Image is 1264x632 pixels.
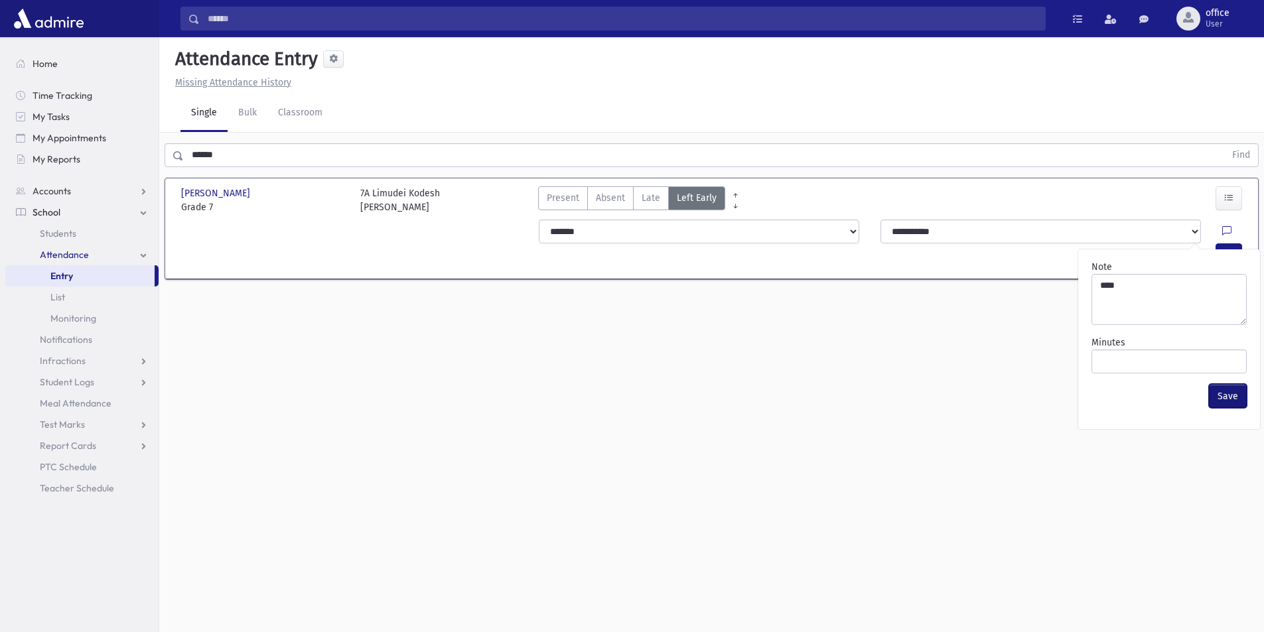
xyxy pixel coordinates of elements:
[1091,260,1112,274] label: Note
[40,418,85,430] span: Test Marks
[5,127,159,149] a: My Appointments
[170,77,291,88] a: Missing Attendance History
[547,191,579,205] span: Present
[175,77,291,88] u: Missing Attendance History
[33,153,80,165] span: My Reports
[360,186,440,214] div: 7A Limudei Kodesh [PERSON_NAME]
[40,440,96,452] span: Report Cards
[5,53,159,74] a: Home
[40,482,114,494] span: Teacher Schedule
[200,7,1045,31] input: Search
[181,186,253,200] span: [PERSON_NAME]
[170,48,318,70] h5: Attendance Entry
[40,376,94,388] span: Student Logs
[5,180,159,202] a: Accounts
[181,200,347,214] span: Grade 7
[5,106,159,127] a: My Tasks
[11,5,87,32] img: AdmirePro
[267,95,333,132] a: Classroom
[5,244,159,265] a: Attendance
[5,329,159,350] a: Notifications
[5,308,159,329] a: Monitoring
[5,149,159,170] a: My Reports
[5,435,159,456] a: Report Cards
[5,265,155,286] a: Entry
[538,186,725,214] div: AttTypes
[180,95,228,132] a: Single
[5,286,159,308] a: List
[5,393,159,414] a: Meal Attendance
[33,58,58,70] span: Home
[5,414,159,435] a: Test Marks
[5,350,159,371] a: Infractions
[5,456,159,477] a: PTC Schedule
[40,397,111,409] span: Meal Attendance
[5,202,159,223] a: School
[677,191,717,205] span: Left Early
[50,312,96,324] span: Monitoring
[5,85,159,106] a: Time Tracking
[642,191,660,205] span: Late
[40,355,86,367] span: Infractions
[33,185,71,197] span: Accounts
[50,270,73,282] span: Entry
[596,191,625,205] span: Absent
[228,95,267,132] a: Bulk
[50,291,65,303] span: List
[33,111,70,123] span: My Tasks
[1206,8,1229,19] span: office
[5,477,159,499] a: Teacher Schedule
[40,227,76,239] span: Students
[33,206,60,218] span: School
[33,132,106,144] span: My Appointments
[5,223,159,244] a: Students
[1209,384,1247,408] button: Save
[1091,336,1125,349] label: Minutes
[40,249,89,261] span: Attendance
[40,334,92,346] span: Notifications
[1224,144,1258,166] button: Find
[33,90,92,101] span: Time Tracking
[1206,19,1229,29] span: User
[40,461,97,473] span: PTC Schedule
[5,371,159,393] a: Student Logs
